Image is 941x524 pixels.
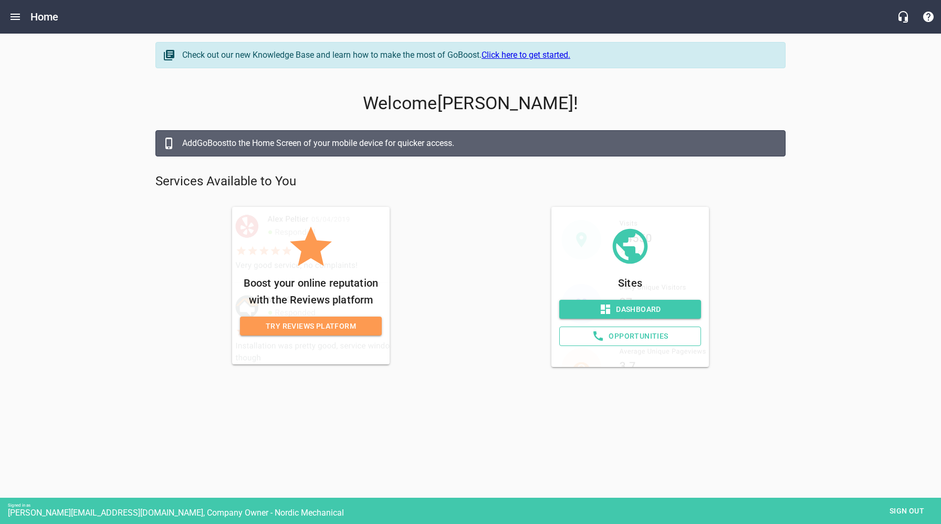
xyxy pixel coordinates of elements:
span: Try Reviews Platform [248,320,373,333]
p: Welcome [PERSON_NAME] ! [155,93,786,114]
a: Dashboard [559,300,701,319]
a: Opportunities [559,327,701,346]
h6: Home [30,8,59,25]
div: [PERSON_NAME][EMAIL_ADDRESS][DOMAIN_NAME], Company Owner - Nordic Mechanical [8,508,941,518]
span: Sign out [885,505,929,518]
button: Live Chat [891,4,916,29]
button: Support Portal [916,4,941,29]
span: Dashboard [568,303,693,316]
span: Opportunities [568,330,692,343]
button: Open drawer [3,4,28,29]
a: Try Reviews Platform [240,317,382,336]
p: Boost your online reputation with the Reviews platform [240,275,382,308]
a: Click here to get started. [482,50,570,60]
button: Sign out [881,501,933,521]
p: Services Available to You [155,173,786,190]
div: Check out our new Knowledge Base and learn how to make the most of GoBoost. [182,49,775,61]
div: Signed in as [8,503,941,508]
a: AddGoBoostto the Home Screen of your mobile device for quicker access. [155,130,786,156]
div: Add GoBoost to the Home Screen of your mobile device for quicker access. [182,137,775,150]
p: Sites [559,275,701,291]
